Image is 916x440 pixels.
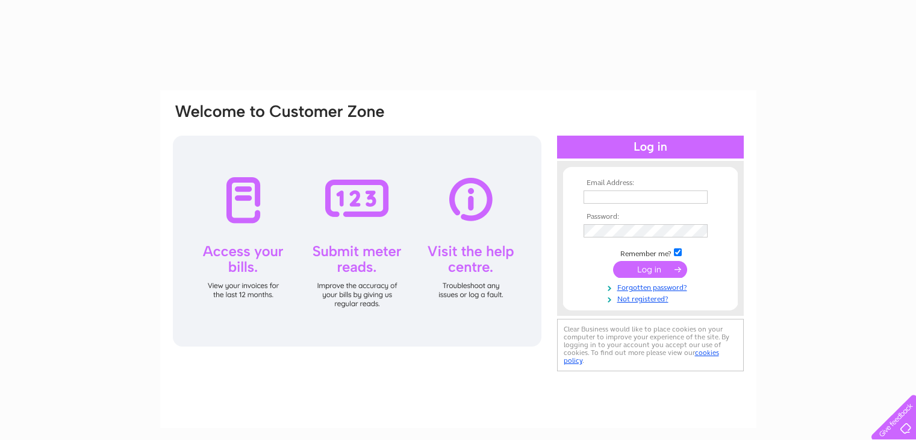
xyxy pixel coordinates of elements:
th: Email Address: [581,179,720,187]
a: cookies policy [564,348,719,365]
a: Forgotten password? [584,281,720,292]
a: Not registered? [584,292,720,304]
th: Password: [581,213,720,221]
td: Remember me? [581,247,720,259]
input: Submit [613,261,687,278]
div: Clear Business would like to place cookies on your computer to improve your experience of the sit... [557,319,744,371]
